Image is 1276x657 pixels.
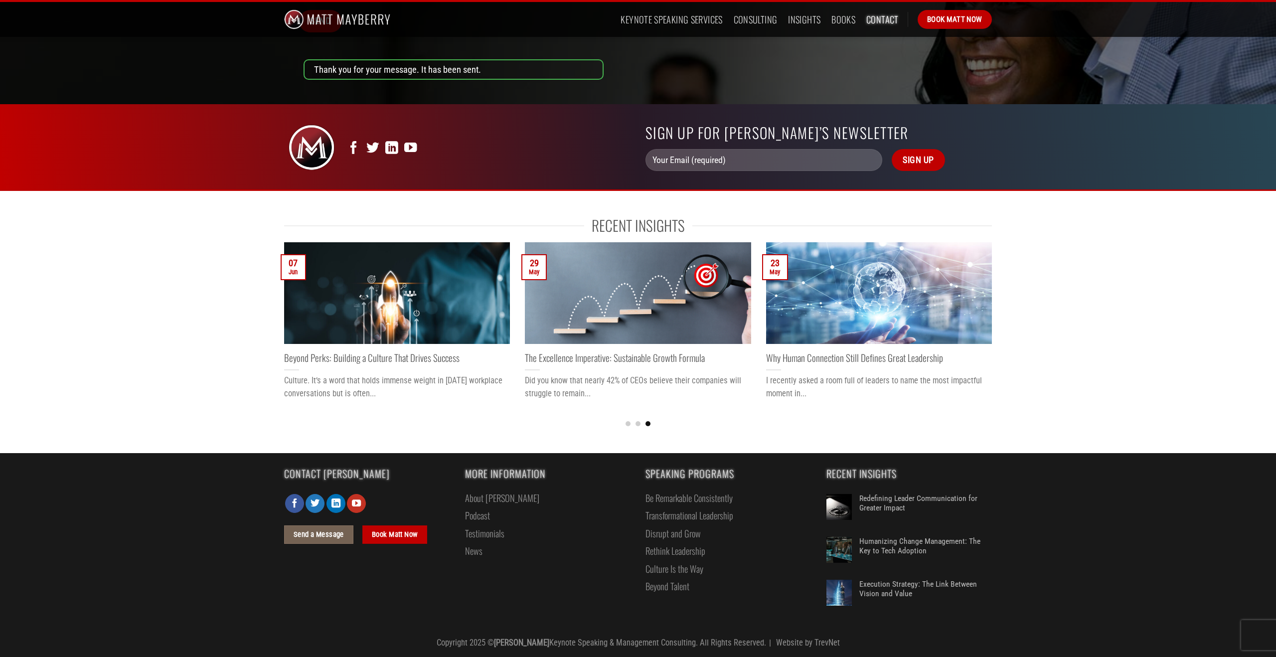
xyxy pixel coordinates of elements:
[284,469,450,479] span: Contact [PERSON_NAME]
[859,580,992,610] a: Execution Strategy: The Link Between Vision and Value
[326,494,345,513] a: Follow on LinkedIn
[645,506,733,524] a: Transformational Leadership
[645,577,689,595] a: Beyond Talent
[285,494,304,513] a: Follow on Facebook
[284,637,992,650] div: Copyright 2025 © Keynote Speaking & Management Consulting. All Rights Reserved.
[892,149,946,171] input: Sign Up
[465,524,504,542] a: Testimonials
[284,242,510,344] img: building culture
[645,149,882,171] input: Your Email (required)
[306,494,324,513] a: Follow on Twitter
[465,469,631,479] span: More Information
[859,494,992,524] a: Redefining Leader Communication for Greater Impact
[776,638,840,648] a: Website by TrevNet
[645,489,733,506] a: Be Remarkable Consistently
[284,2,390,37] img: Matt Mayberry
[766,352,943,364] a: Why Human Connection Still Defines Great Leadership
[347,494,366,513] a: Follow on YouTube
[465,506,490,524] a: Podcast
[525,352,705,364] a: The Excellence Imperative: Sustainable Growth Formula
[766,242,992,344] img: leadership connection
[284,374,510,401] p: Culture. It’s a word that holds immense weight in [DATE] workplace conversations but is often...
[404,142,417,156] a: Follow on YouTube
[645,524,701,542] a: Disrupt and Grow
[494,638,549,648] strong: [PERSON_NAME]
[347,142,360,156] a: Follow on Facebook
[626,421,631,426] li: Page dot 1
[645,542,705,559] a: Rethink Leadership
[636,421,640,426] li: Page dot 2
[385,142,398,156] a: Follow on LinkedIn
[294,529,344,541] span: Send a Message
[525,374,751,401] p: Did you know that nearly 42% of CEOs believe their companies will struggle to remain...
[788,10,820,28] a: Insights
[927,13,982,25] span: Book Matt Now
[645,560,703,577] a: Culture Is the Way
[284,352,460,364] a: Beyond Perks: Building a Culture That Drives Success
[362,525,427,544] a: Book Matt Now
[284,525,353,544] a: Send a Message
[645,149,992,171] form: Contact form
[766,638,774,648] span: |
[831,10,855,28] a: Books
[465,489,539,506] a: About [PERSON_NAME]
[372,529,418,541] span: Book Matt Now
[859,537,992,567] a: Humanizing Change Management: The Key to Tech Adoption
[525,242,751,344] img: sustainable growth formula
[734,10,778,28] a: Consulting
[366,142,379,156] a: Follow on Twitter
[766,374,992,401] p: I recently asked a room full of leaders to name the most impactful moment in...
[304,59,604,80] div: Thank you for your message. It has been sent.
[645,124,992,142] h2: Sign up for [PERSON_NAME]’s Newsletter
[621,10,722,28] a: Keynote Speaking Services
[592,216,685,235] span: Recent Insights
[645,469,811,479] span: Speaking Programs
[826,469,992,479] span: Recent Insights
[918,10,992,29] a: Book Matt Now
[866,10,899,28] a: Contact
[645,421,650,426] li: Page dot 3
[465,542,482,559] a: News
